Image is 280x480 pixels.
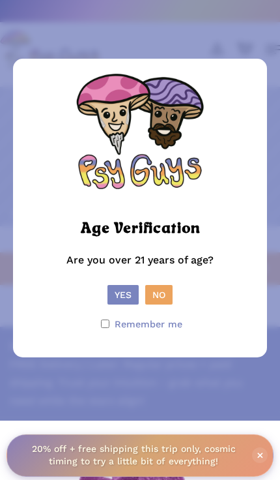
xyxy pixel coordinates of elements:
[26,251,254,285] p: Are you over 21 years of age?
[101,320,109,328] input: Remember me
[75,72,205,202] img: PsyGuys
[252,447,268,463] span: ×
[81,218,200,241] h2: Age Verification
[115,315,182,333] span: Remember me
[32,443,236,467] strong: 20% off + free shipping this trip only, cosmic timing to try a little bit of everything!
[145,285,173,305] button: No
[107,285,139,305] button: Yes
